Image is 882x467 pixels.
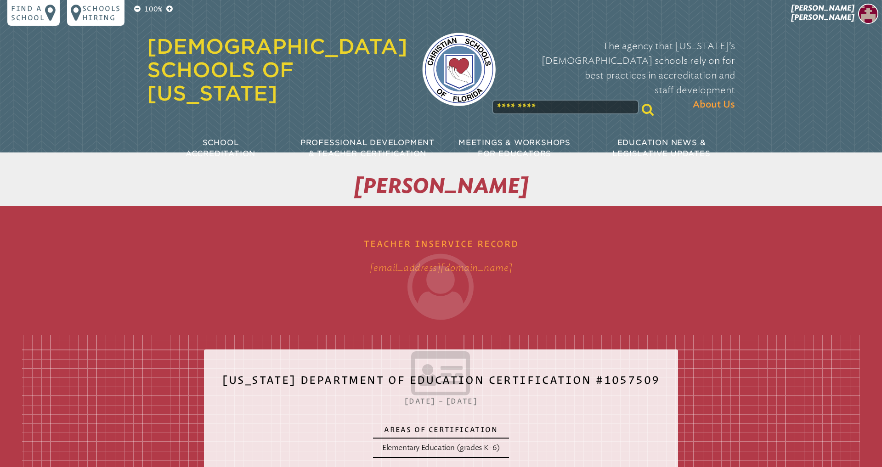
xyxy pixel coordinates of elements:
[82,4,121,22] p: Schools Hiring
[11,4,45,22] p: Find a school
[382,425,500,434] p: Areas of Certification
[142,4,164,15] p: 100%
[612,138,710,158] span: Education News & Legislative Updates
[693,97,735,112] span: About Us
[422,33,496,106] img: csf-logo-web-colors.png
[510,39,735,112] p: The agency that [US_STATE]’s [DEMOGRAPHIC_DATA] schools rely on for best practices in accreditati...
[382,442,500,453] p: Elementary Education (grades K-6)
[405,397,478,405] span: [DATE] – [DATE]
[858,4,878,24] img: f70252595a0c3c4a6693946bf1ac9a41
[791,4,854,22] span: [PERSON_NAME] [PERSON_NAME]
[186,138,255,158] span: School Accreditation
[458,138,571,158] span: Meetings & Workshops for Educators
[147,34,407,105] a: [DEMOGRAPHIC_DATA] Schools of [US_STATE]
[205,232,677,320] h1: Teacher Inservice Record
[354,174,528,198] span: [PERSON_NAME]
[222,368,660,399] h2: [US_STATE] Department of Education Certification #1057509
[300,138,435,158] span: Professional Development & Teacher Certification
